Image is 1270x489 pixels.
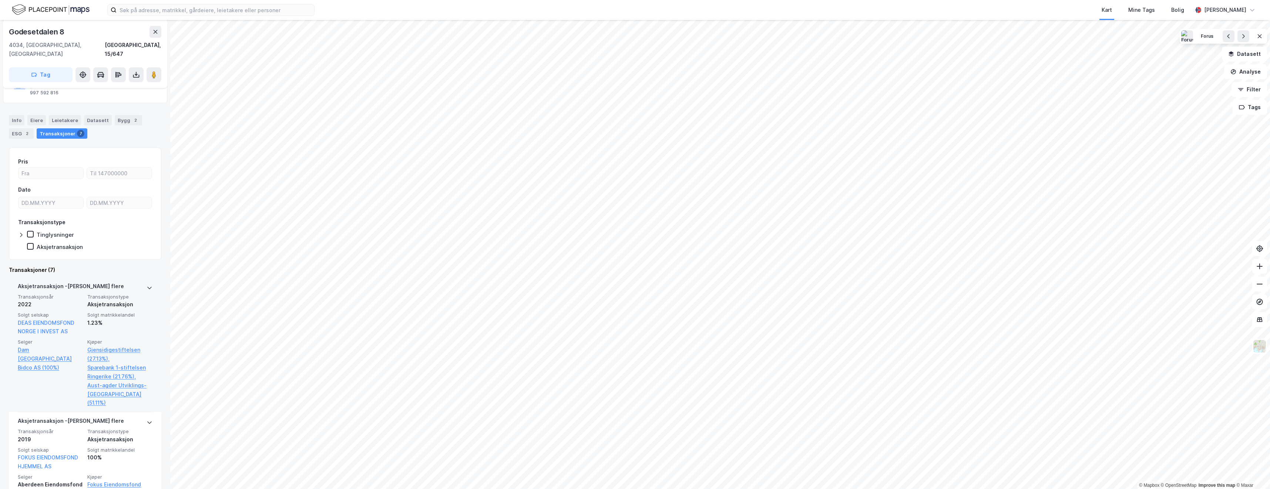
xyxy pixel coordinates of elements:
a: Mapbox [1139,483,1159,488]
a: Aust-agder Utviklings- [GEOGRAPHIC_DATA] (51.11%) [87,381,152,408]
input: DD.MM.YYYY [19,197,83,208]
span: Solgt matrikkelandel [87,312,152,318]
div: Aksjetransaksjon [87,435,152,444]
span: Kjøper [87,339,152,345]
span: Transaksjonsår [18,428,83,435]
div: 4034, [GEOGRAPHIC_DATA], [GEOGRAPHIC_DATA] [9,41,105,58]
div: 2 [132,117,139,124]
button: Tags [1233,100,1267,115]
div: 2 [23,130,31,137]
div: Kart [1102,6,1112,14]
div: Eiere [27,115,46,125]
button: Forus [1196,30,1219,42]
span: Selger [18,474,83,480]
div: ESG [9,128,34,139]
a: DEAS EIENDOMSFOND NORGE I INVEST AS [18,320,74,335]
div: Dato [18,185,31,194]
a: Gjensidigestiftelsen (27.13%), [87,345,152,363]
div: 2022 [18,300,83,309]
div: Aksjetransaksjon [87,300,152,309]
span: Transaksjonstype [87,428,152,435]
span: Transaksjonsår [18,294,83,300]
input: Fra [19,168,83,179]
a: OpenStreetMap [1161,483,1197,488]
img: Forus [1181,30,1193,42]
div: Transaksjoner (7) [9,266,161,274]
button: Tag [9,67,73,82]
div: Datasett [84,115,112,125]
span: Solgt matrikkelandel [87,447,152,453]
div: Godesetdalen 8 [9,26,66,38]
div: Aksjetransaksjon [37,243,83,250]
button: Datasett [1222,47,1267,61]
span: Solgt selskap [18,312,83,318]
div: 997 592 816 [30,90,58,96]
img: Z [1253,339,1267,353]
input: Til 147000000 [87,168,152,179]
div: 2019 [18,435,83,444]
span: Transaksjonstype [87,294,152,300]
div: [PERSON_NAME] [1204,6,1246,14]
a: Sparebank 1-stiftelsen Ringerike (21.76%), [87,363,152,381]
input: DD.MM.YYYY [87,197,152,208]
iframe: Chat Widget [1233,453,1270,489]
input: Søk på adresse, matrikkel, gårdeiere, leietakere eller personer [117,4,314,16]
div: Bygg [115,115,142,125]
div: 100% [87,453,152,462]
div: Bolig [1171,6,1184,14]
div: 1.23% [87,318,152,327]
div: Transaksjonstype [18,218,65,227]
span: Kjøper [87,474,152,480]
span: Solgt selskap [18,447,83,453]
div: Leietakere [49,115,81,125]
div: Aksjetransaksjon - [PERSON_NAME] flere [18,417,124,428]
button: Filter [1232,82,1267,97]
div: Transaksjoner [37,128,87,139]
div: 7 [77,130,84,137]
div: Forus [1201,33,1214,40]
div: Aksjetransaksjon - [PERSON_NAME] flere [18,282,124,294]
div: Tinglysninger [37,231,74,238]
span: Selger [18,339,83,345]
a: Improve this map [1199,483,1235,488]
img: logo.f888ab2527a4732fd821a326f86c7f29.svg [12,3,90,16]
a: Dam [GEOGRAPHIC_DATA] Bidco AS (100%) [18,345,83,372]
div: Mine Tags [1128,6,1155,14]
div: Kontrollprogram for chat [1233,453,1270,489]
div: Pris [18,157,28,166]
div: Info [9,115,24,125]
button: Analyse [1224,64,1267,79]
a: FOKUS EIENDOMSFOND HJEMMEL AS [18,454,78,469]
div: [GEOGRAPHIC_DATA], 15/647 [105,41,161,58]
